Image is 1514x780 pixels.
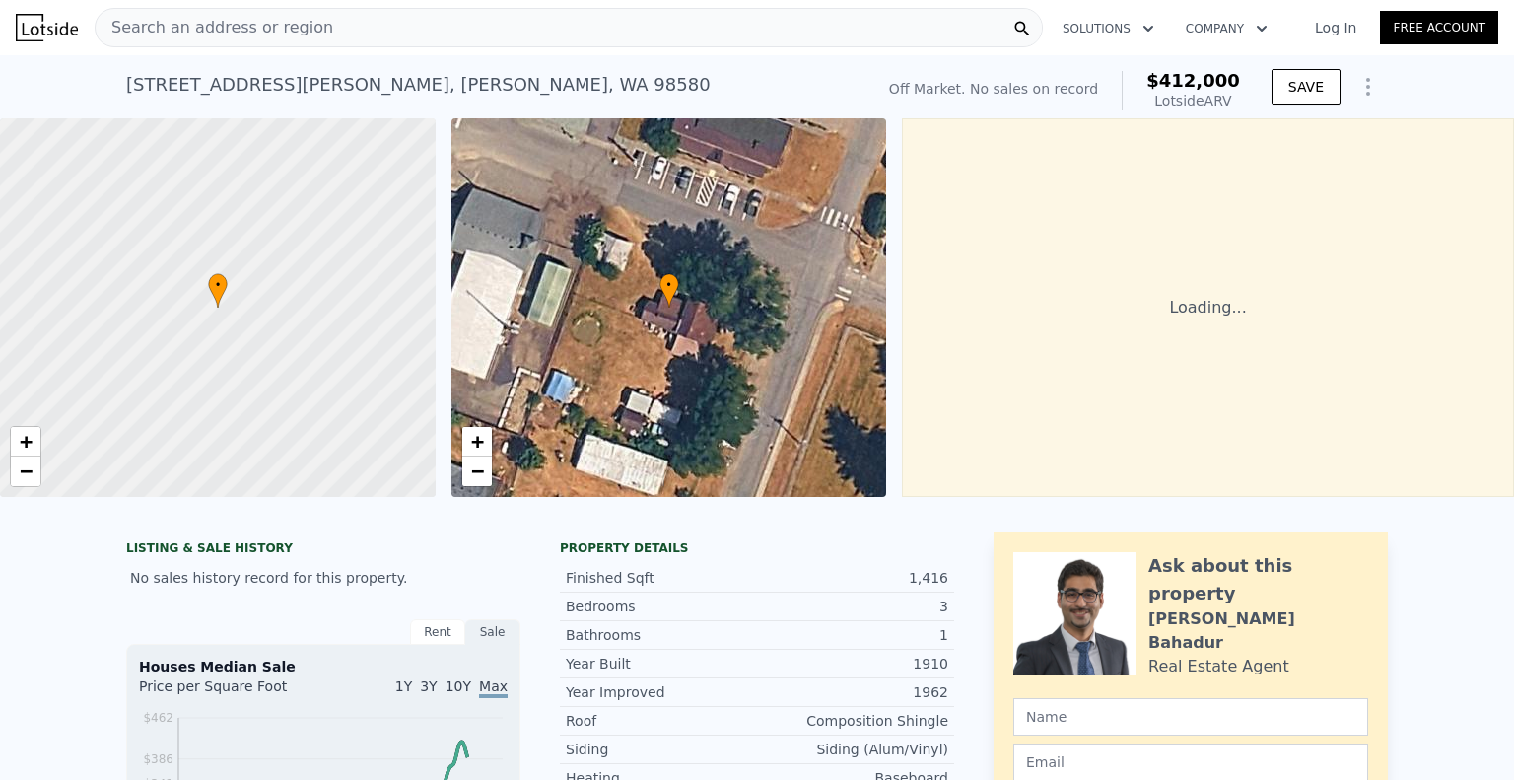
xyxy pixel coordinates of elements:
button: Company [1170,11,1283,46]
span: + [470,429,483,454]
div: • [659,273,679,308]
a: Log In [1291,18,1380,37]
div: 1962 [757,682,948,702]
tspan: $462 [143,711,173,725]
div: Lotside ARV [1146,91,1240,110]
span: • [208,276,228,294]
div: Year Built [566,654,757,674]
div: Ask about this property [1148,552,1368,607]
tspan: $386 [143,752,173,766]
div: Finished Sqft [566,568,757,588]
a: Zoom in [11,427,40,457]
a: Zoom in [462,427,492,457]
a: Free Account [1380,11,1498,44]
span: Search an address or region [96,16,333,39]
div: 1910 [757,654,948,674]
span: − [20,459,33,483]
div: Property details [560,540,954,556]
span: • [659,276,679,294]
div: Bathrooms [566,625,757,645]
span: + [20,429,33,454]
div: Roof [566,711,757,731]
span: 3Y [420,678,437,694]
button: SAVE [1272,69,1341,105]
div: [PERSON_NAME] Bahadur [1148,607,1368,655]
div: Sale [465,619,520,645]
img: Lotside [16,14,78,41]
div: Bedrooms [566,597,757,616]
div: Real Estate Agent [1148,655,1289,678]
div: 1 [757,625,948,645]
div: Siding (Alum/Vinyl) [757,740,948,759]
div: Composition Shingle [757,711,948,731]
span: Max [479,678,508,698]
div: Off Market. No sales on record [889,79,1098,99]
div: Year Improved [566,682,757,702]
div: Houses Median Sale [139,657,508,676]
button: Show Options [1348,67,1388,106]
a: Zoom out [11,457,40,486]
button: Solutions [1047,11,1170,46]
span: 1Y [395,678,412,694]
a: Zoom out [462,457,492,486]
div: LISTING & SALE HISTORY [126,540,520,560]
div: Rent [410,619,465,645]
span: $412,000 [1146,70,1240,91]
div: [STREET_ADDRESS][PERSON_NAME] , [PERSON_NAME] , WA 98580 [126,71,711,99]
span: 10Y [446,678,471,694]
div: Price per Square Foot [139,676,323,708]
div: 1,416 [757,568,948,588]
div: 3 [757,597,948,616]
div: Siding [566,740,757,759]
div: • [208,273,228,308]
div: No sales history record for this property. [126,560,520,596]
span: − [470,459,483,483]
input: Name [1013,698,1368,736]
div: Loading... [902,118,1514,497]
